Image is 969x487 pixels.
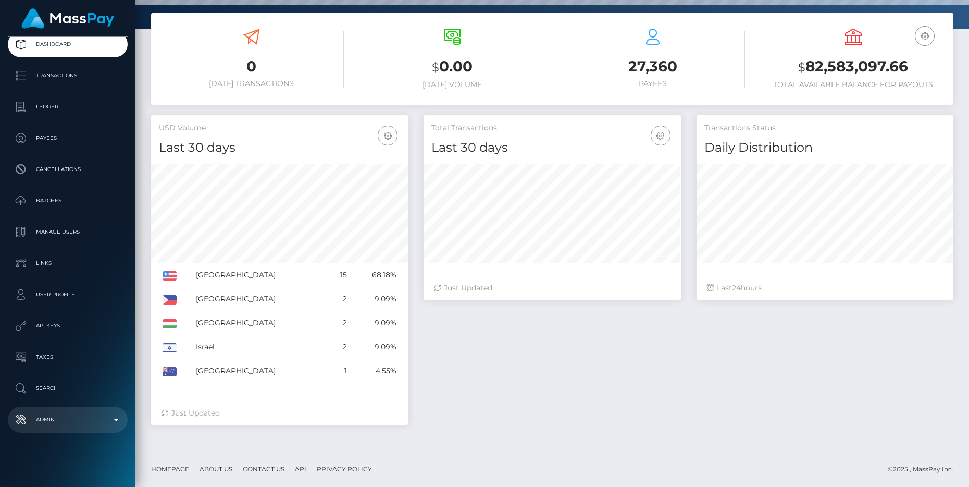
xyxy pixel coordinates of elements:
[12,255,123,271] p: Links
[163,271,177,281] img: US.png
[888,464,961,475] div: © 2025 , MassPay Inc.
[313,461,376,477] a: Privacy Policy
[192,287,328,311] td: [GEOGRAPHIC_DATA]
[163,319,177,328] img: HU.png
[351,311,401,335] td: 9.09%
[761,56,946,78] h3: 82,583,097.66
[8,344,128,370] a: Taxes
[560,56,745,77] h3: 27,360
[159,123,400,133] h5: USD Volume
[159,56,344,77] h3: 0
[12,287,123,302] p: User Profile
[351,335,401,359] td: 9.09%
[329,311,351,335] td: 2
[12,162,123,177] p: Cancellations
[161,408,397,419] div: Just Updated
[8,156,128,182] a: Cancellations
[8,63,128,89] a: Transactions
[8,31,128,57] a: Dashboard
[8,282,128,308] a: User Profile
[329,287,351,311] td: 2
[195,461,237,477] a: About Us
[8,219,128,245] a: Manage Users
[431,139,673,157] h4: Last 30 days
[8,407,128,433] a: Admin
[431,123,673,133] h5: Total Transactions
[8,94,128,120] a: Ledger
[8,125,128,151] a: Payees
[147,461,193,477] a: Homepage
[21,8,114,29] img: MassPay Logo
[192,311,328,335] td: [GEOGRAPHIC_DATA]
[351,359,401,383] td: 4.55%
[163,295,177,305] img: PH.png
[12,381,123,396] p: Search
[8,250,128,276] a: Links
[560,79,745,88] h6: Payees
[329,359,351,383] td: 1
[8,375,128,401] a: Search
[704,139,946,157] h4: Daily Distribution
[291,461,310,477] a: API
[163,343,177,352] img: IL.png
[12,99,123,115] p: Ledger
[359,80,544,89] h6: [DATE] Volume
[12,130,123,146] p: Payees
[159,79,344,88] h6: [DATE] Transactions
[761,80,946,89] h6: Total Available Balance for Payouts
[12,412,123,428] p: Admin
[12,36,123,52] p: Dashboard
[434,283,670,294] div: Just Updated
[192,335,328,359] td: Israel
[12,349,123,365] p: Taxes
[163,367,177,376] img: AU.png
[707,283,943,294] div: Last hours
[359,56,544,78] h3: 0.00
[192,359,328,383] td: [GEOGRAPHIC_DATA]
[8,188,128,214] a: Batches
[351,263,401,287] td: 68.18%
[12,318,123,334] p: API Keys
[12,68,123,83] p: Transactions
[704,123,946,133] h5: Transactions Status
[239,461,289,477] a: Contact Us
[432,60,439,75] small: $
[159,139,400,157] h4: Last 30 days
[351,287,401,311] td: 9.09%
[798,60,805,75] small: $
[192,263,328,287] td: [GEOGRAPHIC_DATA]
[329,263,351,287] td: 15
[732,283,741,293] span: 24
[329,335,351,359] td: 2
[12,193,123,209] p: Batches
[12,224,123,240] p: Manage Users
[8,313,128,339] a: API Keys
